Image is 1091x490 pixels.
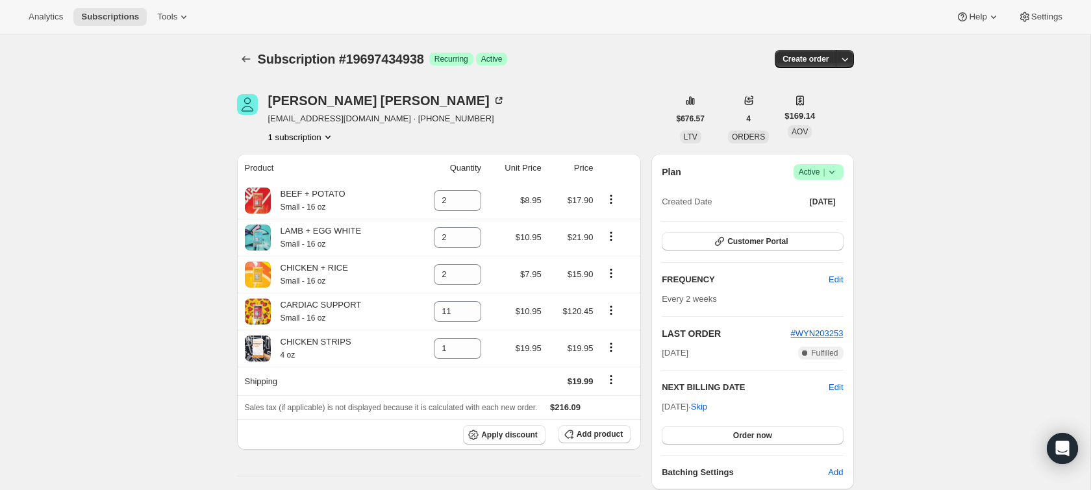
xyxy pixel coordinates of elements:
[784,110,815,123] span: $169.14
[1031,12,1062,22] span: Settings
[791,328,844,338] a: #WYN203253
[601,192,621,206] button: Product actions
[271,299,362,325] div: CARDIAC SUPPORT
[738,110,759,128] button: 4
[271,336,351,361] div: CHICKEN STRIPS
[799,165,838,178] span: Active
[481,430,538,440] span: Apply discount
[669,110,712,128] button: $676.57
[568,343,594,353] span: $19.95
[662,402,707,411] span: [DATE] ·
[733,430,772,441] span: Order now
[792,127,808,136] span: AOV
[245,262,271,288] img: product img
[601,340,621,354] button: Product actions
[662,165,681,178] h2: Plan
[662,466,828,479] h6: Batching Settings
[948,8,1007,26] button: Help
[969,12,986,22] span: Help
[811,348,838,358] span: Fulfilled
[81,12,139,22] span: Subscriptions
[558,425,631,443] button: Add product
[516,343,542,353] span: $19.95
[662,347,688,360] span: [DATE]
[562,306,593,316] span: $120.45
[271,188,345,214] div: BEEF + POTATO
[662,327,790,340] h2: LAST ORDER
[662,426,843,445] button: Order now
[577,429,623,439] span: Add product
[245,336,271,361] img: product img
[601,266,621,280] button: Product actions
[245,299,271,325] img: product img
[21,8,71,26] button: Analytics
[545,154,597,182] th: Price
[281,239,326,249] small: Small - 16 oz
[568,232,594,242] span: $21.90
[828,466,843,479] span: Add
[516,232,542,242] span: $10.95
[823,167,825,177] span: |
[245,188,271,214] img: product img
[746,114,751,124] span: 4
[601,373,621,387] button: Shipping actions
[410,154,485,182] th: Quantity
[516,306,542,316] span: $10.95
[29,12,63,22] span: Analytics
[677,114,705,124] span: $676.57
[683,397,715,417] button: Skip
[601,229,621,243] button: Product actions
[237,50,255,68] button: Subscriptions
[662,294,717,304] span: Every 2 weeks
[149,8,198,26] button: Tools
[550,402,581,412] span: $216.09
[727,236,788,247] span: Customer Portal
[268,94,505,107] div: [PERSON_NAME] [PERSON_NAME]
[568,376,594,386] span: $19.99
[245,403,538,412] span: Sales tax (if applicable) is not displayed because it is calculated with each new order.
[73,8,147,26] button: Subscriptions
[662,232,843,251] button: Customer Portal
[237,154,411,182] th: Product
[281,350,295,360] small: 4 oz
[258,52,424,66] span: Subscription #19697434938
[568,269,594,279] span: $15.90
[684,132,697,141] span: LTV
[691,400,707,413] span: Skip
[791,327,844,340] button: #WYN203253
[783,54,829,64] span: Create order
[268,130,334,143] button: Product actions
[829,381,843,394] button: Edit
[829,273,843,286] span: Edit
[281,202,326,212] small: Small - 16 oz
[237,367,411,395] th: Shipping
[268,112,505,125] span: [EMAIL_ADDRESS][DOMAIN_NAME] · [PHONE_NUMBER]
[271,262,348,288] div: CHICKEN + RICE
[1010,8,1070,26] button: Settings
[662,273,829,286] h2: FREQUENCY
[463,425,545,445] button: Apply discount
[810,197,836,207] span: [DATE]
[481,54,503,64] span: Active
[601,303,621,317] button: Product actions
[520,195,542,205] span: $8.95
[1047,433,1078,464] div: Open Intercom Messenger
[245,225,271,251] img: product img
[485,154,545,182] th: Unit Price
[820,462,851,483] button: Add
[568,195,594,205] span: $17.90
[281,276,326,286] small: Small - 16 oz
[775,50,836,68] button: Create order
[434,54,468,64] span: Recurring
[732,132,765,141] span: ORDERS
[662,381,829,394] h2: NEXT BILLING DATE
[157,12,177,22] span: Tools
[662,195,712,208] span: Created Date
[281,313,326,323] small: Small - 16 oz
[802,193,844,211] button: [DATE]
[821,269,851,290] button: Edit
[237,94,258,115] span: Marty Manley
[271,225,362,251] div: LAMB + EGG WHITE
